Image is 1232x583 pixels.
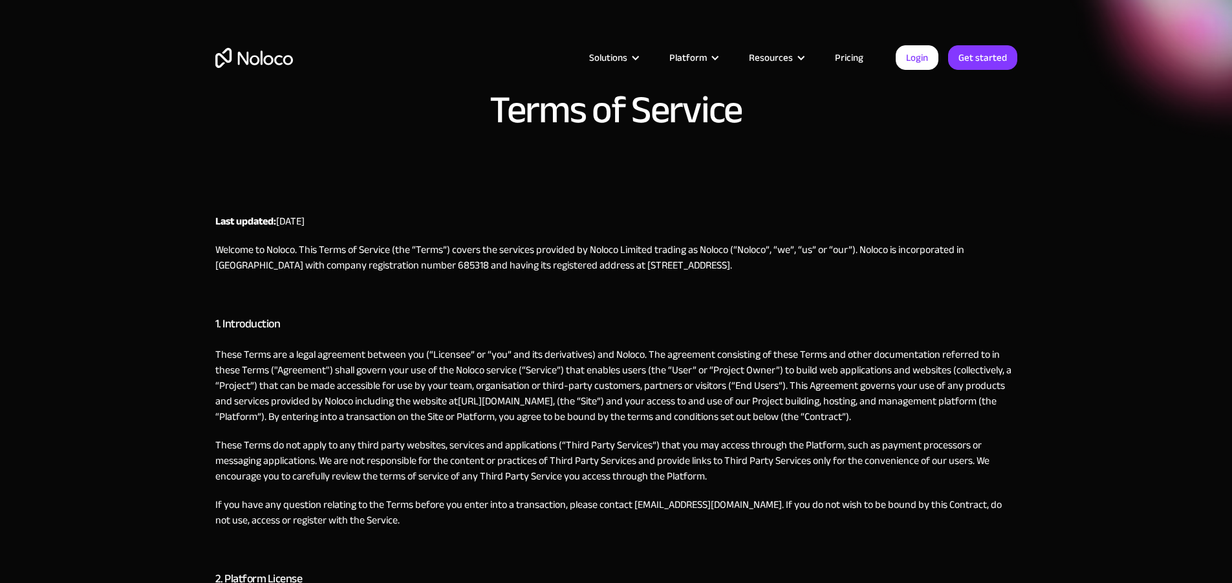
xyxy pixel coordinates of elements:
[215,437,1017,484] p: These Terms do not apply to any third party websites, services and applications (“Third Party Ser...
[819,49,880,66] a: Pricing
[653,49,733,66] div: Platform
[215,541,1017,556] p: ‍
[669,49,707,66] div: Platform
[215,48,293,68] a: home
[215,497,1017,528] p: If you have any question relating to the Terms before you enter into a transaction, please contac...
[733,49,819,66] div: Resources
[948,45,1017,70] a: Get started
[215,242,1017,273] p: Welcome to Noloco. This Terms of Service (the “Terms”) covers the services provided by Noloco Lim...
[458,391,553,411] a: [URL][DOMAIN_NAME]
[490,91,742,129] h1: Terms of Service
[589,49,627,66] div: Solutions
[573,49,653,66] div: Solutions
[749,49,793,66] div: Resources
[215,212,276,231] strong: Last updated:
[215,214,1017,229] p: [DATE]
[215,286,1017,302] p: ‍
[215,314,1017,334] h3: 1. Introduction
[896,45,938,70] a: Login
[215,347,1017,424] p: These Terms are a legal agreement between you (“Licensee” or “you” and its derivatives) and Noloc...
